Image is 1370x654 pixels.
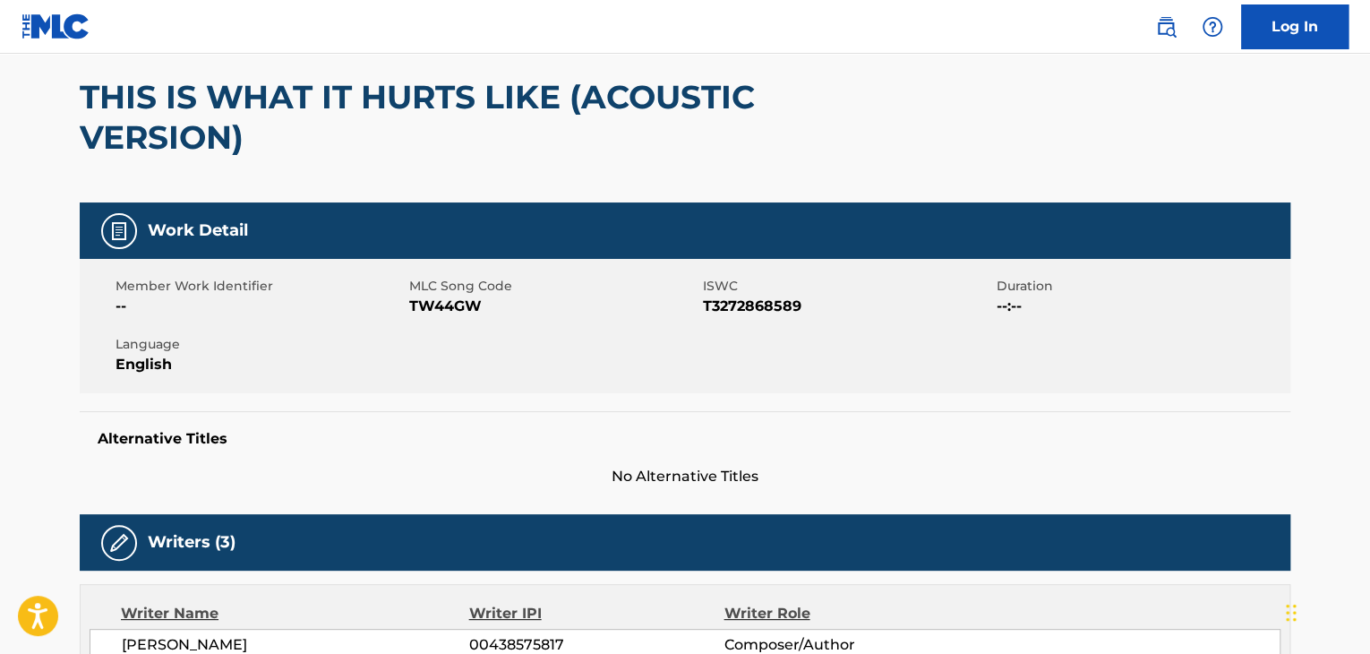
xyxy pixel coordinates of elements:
[724,603,955,624] div: Writer Role
[80,77,806,158] h2: THIS IS WHAT IT HURTS LIKE (ACOUSTIC VERSION)
[148,220,248,241] h5: Work Detail
[148,532,235,553] h5: Writers (3)
[98,430,1272,448] h5: Alternative Titles
[469,603,724,624] div: Writer IPI
[116,335,405,354] span: Language
[409,277,698,296] span: MLC Song Code
[108,220,130,242] img: Work Detail
[80,466,1290,487] span: No Alternative Titles
[1280,568,1370,654] iframe: Chat Widget
[1148,9,1184,45] a: Public Search
[1202,16,1223,38] img: help
[703,296,992,317] span: T3272868589
[1241,4,1349,49] a: Log In
[1155,16,1177,38] img: search
[116,296,405,317] span: --
[1286,586,1297,640] div: Drag
[121,603,469,624] div: Writer Name
[1194,9,1230,45] div: Help
[116,354,405,375] span: English
[409,296,698,317] span: TW44GW
[997,296,1286,317] span: --:--
[703,277,992,296] span: ISWC
[21,13,90,39] img: MLC Logo
[997,277,1286,296] span: Duration
[116,277,405,296] span: Member Work Identifier
[108,532,130,554] img: Writers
